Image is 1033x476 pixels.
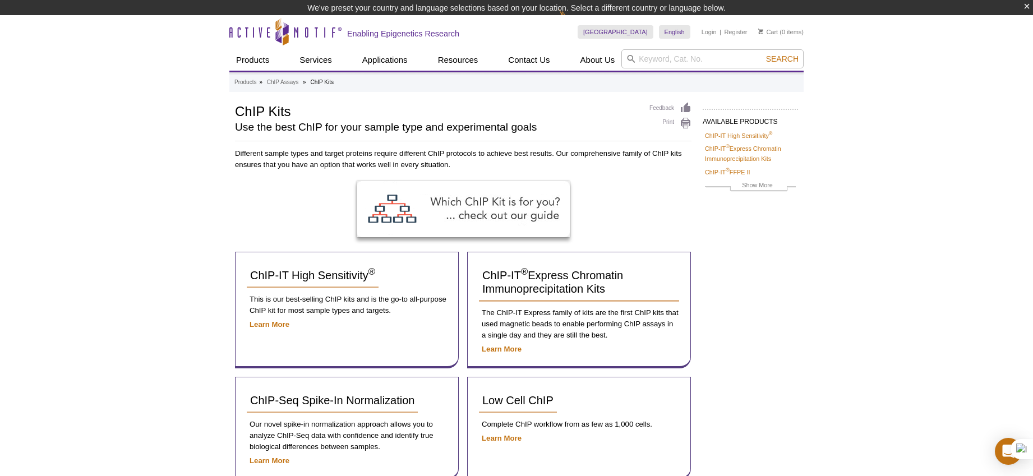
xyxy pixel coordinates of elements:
[724,28,747,36] a: Register
[479,307,679,341] p: The ChIP-IT Express family of kits are the first ChIP kits that used magnetic beads to enable per...
[293,49,339,71] a: Services
[357,181,570,237] img: ChIP Kit Selection Guide
[995,438,1022,465] div: Open Intercom Messenger
[758,28,778,36] a: Cart
[574,49,622,71] a: About Us
[705,131,772,141] a: ChIP-IT High Sensitivity®
[247,264,379,288] a: ChIP-IT High Sensitivity®
[659,25,690,39] a: English
[578,25,653,39] a: [GEOGRAPHIC_DATA]
[559,8,589,35] img: Change Here
[247,389,418,413] a: ChIP-Seq Spike-In Normalization
[621,49,804,68] input: Keyword, Cat. No.
[769,131,773,136] sup: ®
[347,29,459,39] h2: Enabling Epigenetics Research
[726,144,730,150] sup: ®
[479,264,679,302] a: ChIP-IT®Express Chromatin Immunoprecipitation Kits
[482,269,623,295] span: ChIP-IT Express Chromatin Immunoprecipitation Kits
[247,294,447,316] p: This is our best-selling ChIP kits and is the go-to all-purpose ChIP kit for most sample types an...
[235,148,691,170] p: Different sample types and target proteins require different ChIP protocols to achieve best resul...
[758,29,763,34] img: Your Cart
[368,267,375,278] sup: ®
[250,394,414,406] span: ChIP-Seq Spike-In Normalization
[235,102,638,119] h1: ChIP Kits
[482,434,522,442] a: Learn More
[649,117,691,130] a: Print
[250,320,289,329] a: Learn More
[705,180,796,193] a: Show More
[763,54,802,64] button: Search
[356,49,414,71] a: Applications
[234,77,256,87] a: Products
[431,49,485,71] a: Resources
[267,77,299,87] a: ChIP Assays
[726,167,730,173] sup: ®
[758,25,804,39] li: (0 items)
[479,419,679,430] p: Complete ChIP workflow from as few as 1,000 cells.
[649,102,691,114] a: Feedback
[766,54,799,63] span: Search
[482,345,522,353] a: Learn More
[303,79,306,85] li: »
[501,49,556,71] a: Contact Us
[259,79,262,85] li: »
[705,144,796,164] a: ChIP-IT®Express Chromatin Immunoprecipitation Kits
[479,389,557,413] a: Low Cell ChIP
[310,79,334,85] li: ChIP Kits
[482,394,554,406] span: Low Cell ChIP
[247,419,447,452] p: Our novel spike-in normalization approach allows you to analyze ChIP-Seq data with confidence and...
[703,109,798,129] h2: AVAILABLE PRODUCTS
[720,25,721,39] li: |
[250,456,289,465] a: Learn More
[521,267,528,278] sup: ®
[235,122,638,132] h2: Use the best ChIP for your sample type and experimental goals
[229,49,276,71] a: Products
[250,269,375,281] span: ChIP-IT High Sensitivity
[702,28,717,36] a: Login
[705,167,750,177] a: ChIP-IT®FFPE II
